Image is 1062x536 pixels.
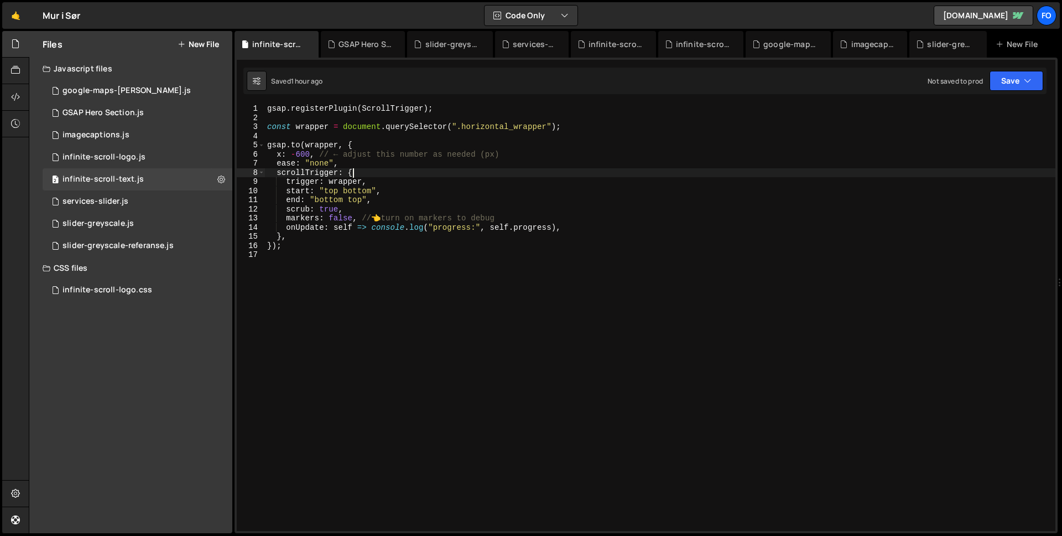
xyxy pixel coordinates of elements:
[763,39,818,50] div: google-maps-[PERSON_NAME].js
[52,176,59,185] span: 2
[927,39,973,50] div: slider-greyscale.js
[928,76,983,86] div: Not saved to prod
[2,2,29,29] a: 🤙
[63,86,191,96] div: google-maps-[PERSON_NAME].js
[237,195,265,205] div: 11
[237,122,265,132] div: 3
[485,6,577,25] button: Code Only
[339,39,392,50] div: GSAP Hero Section.js
[237,214,265,223] div: 13
[43,235,232,257] div: 15856/44486.js
[513,39,555,50] div: services-slider.js
[63,197,128,207] div: services-slider.js
[589,39,643,50] div: infinite-scroll-logo.js
[237,223,265,233] div: 14
[43,124,232,146] div: 15856/44399.js
[43,213,232,235] div: 15856/42354.js
[43,279,232,301] div: 15856/44474.css
[237,250,265,260] div: 17
[63,174,144,184] div: infinite-scroll-text.js
[63,241,174,251] div: slider-greyscale-referanse.js
[43,38,63,50] h2: Files
[252,39,305,50] div: infinite-scroll-text.js
[237,241,265,251] div: 16
[178,40,219,49] button: New File
[237,159,265,168] div: 7
[237,114,265,123] div: 2
[996,39,1042,50] div: New File
[237,132,265,141] div: 4
[934,6,1033,25] a: [DOMAIN_NAME]
[29,257,232,279] div: CSS files
[43,80,232,102] div: 15856/44408.js
[43,146,232,168] div: 15856/44475.js
[237,232,265,241] div: 15
[237,187,265,196] div: 10
[237,205,265,214] div: 12
[63,130,129,140] div: imagecaptions.js
[676,39,730,50] div: infinite-scroll-logo.css
[237,177,265,187] div: 9
[990,71,1043,91] button: Save
[63,152,145,162] div: infinite-scroll-logo.js
[237,104,265,114] div: 1
[425,39,480,50] div: slider-greyscale-referanse.js
[43,190,232,213] div: 15856/42255.js
[29,58,232,80] div: Javascript files
[1037,6,1056,25] a: Fo
[63,219,134,229] div: slider-greyscale.js
[43,9,80,22] div: Mur i Sør
[237,141,265,150] div: 5
[237,168,265,178] div: 8
[291,76,323,86] div: 1 hour ago
[43,102,232,124] div: 15856/42251.js
[851,39,894,50] div: imagecaptions.js
[237,150,265,159] div: 6
[63,285,152,295] div: infinite-scroll-logo.css
[63,108,144,118] div: GSAP Hero Section.js
[271,76,322,86] div: Saved
[43,168,232,190] div: infinite-scroll-text.js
